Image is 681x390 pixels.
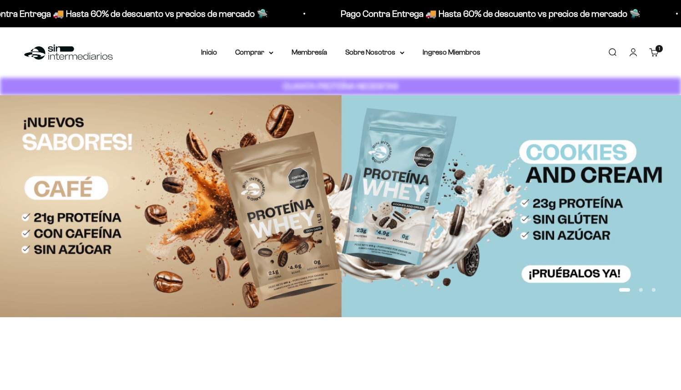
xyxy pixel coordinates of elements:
a: Membresía [292,48,327,56]
summary: Comprar [235,46,273,58]
span: 1 [659,46,660,51]
summary: Sobre Nosotros [345,46,404,58]
a: Ingreso Miembros [423,48,480,56]
p: Pago Contra Entrega 🚚 Hasta 60% de descuento vs precios de mercado 🛸 [340,6,640,21]
a: Inicio [201,48,217,56]
strong: CUANTA PROTEÍNA NECESITAS [283,81,398,91]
